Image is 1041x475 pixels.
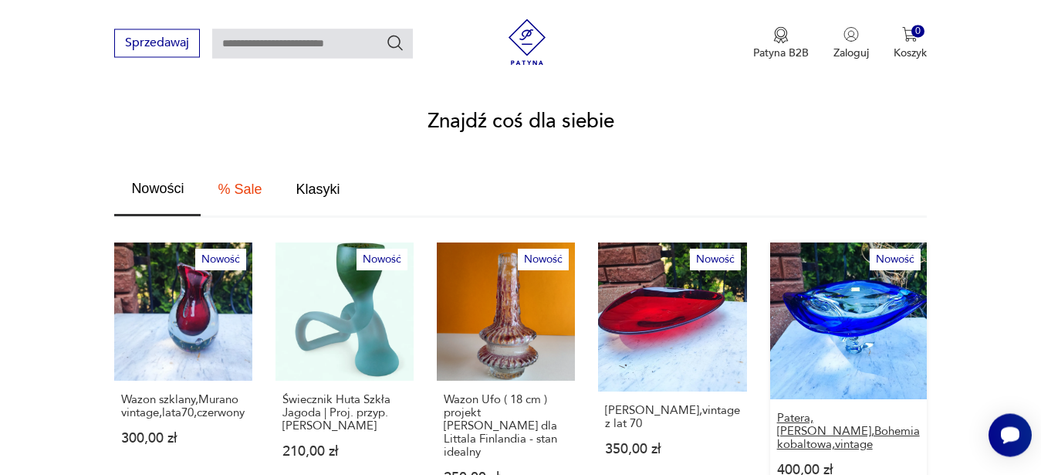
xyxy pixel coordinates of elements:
button: 0Koszyk [894,26,927,60]
p: 210,00 zł [282,445,407,458]
img: Ikona koszyka [902,26,918,42]
p: Wazon Ufo ( 18 cm ) projekt [PERSON_NAME] dla Littala Finlandia - stan idealny [444,393,568,459]
p: [PERSON_NAME],vintage z lat 70 [605,404,740,430]
a: Ikona medaluPatyna B2B [753,26,809,60]
p: Zaloguj [833,46,869,60]
iframe: Smartsupp widget button [989,413,1032,456]
p: 300,00 zł [121,432,245,445]
div: 0 [911,25,924,38]
p: 350,00 zł [605,443,740,456]
p: Patera,[PERSON_NAME],Bohemia kobaltowa,vintage [777,412,920,451]
img: Ikonka użytkownika [843,26,859,42]
span: Klasyki [296,182,340,196]
p: Patyna B2B [753,46,809,60]
a: Sprzedawaj [114,39,200,49]
span: % Sale [218,182,262,196]
span: Nowości [131,182,184,195]
p: Koszyk [894,46,927,60]
button: Zaloguj [833,26,869,60]
p: Wazon szklany,Murano vintage,lata70,czerwony [121,393,245,419]
img: Ikona medalu [773,26,789,43]
h2: Znajdź coś dla siebie [428,112,614,131]
button: Sprzedawaj [114,29,200,57]
img: Patyna - sklep z meblami i dekoracjami vintage [504,19,550,65]
button: Szukaj [386,33,404,52]
button: Patyna B2B [753,26,809,60]
p: Świecznik Huta Szkła Jagoda | Proj. przyp. [PERSON_NAME] [282,393,407,433]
